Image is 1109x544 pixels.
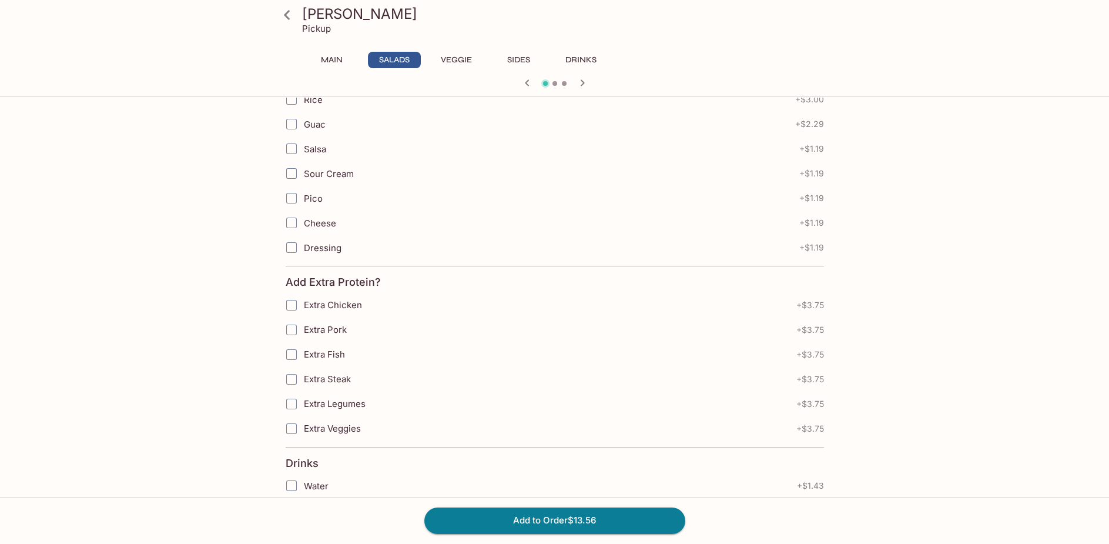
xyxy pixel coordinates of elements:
[368,52,421,68] button: Salads
[286,457,319,470] h4: Drinks
[797,481,824,490] span: + $1.43
[796,424,824,433] span: + $3.75
[304,373,351,385] span: Extra Steak
[799,218,824,228] span: + $1.19
[302,5,827,23] h3: [PERSON_NAME]
[304,242,341,253] span: Dressing
[796,399,824,409] span: + $3.75
[304,324,347,335] span: Extra Pork
[799,169,824,178] span: + $1.19
[799,243,824,252] span: + $1.19
[795,119,824,129] span: + $2.29
[304,143,326,155] span: Salsa
[304,168,354,179] span: Sour Cream
[304,94,323,105] span: Rice
[430,52,483,68] button: Veggie
[304,398,366,409] span: Extra Legumes
[799,144,824,153] span: + $1.19
[304,349,345,360] span: Extra Fish
[304,480,329,492] span: Water
[302,23,331,34] p: Pickup
[286,276,381,289] h4: Add Extra Protein?
[796,375,824,384] span: + $3.75
[799,193,824,203] span: + $1.19
[796,301,824,310] span: + $3.75
[304,193,323,204] span: Pico
[306,52,359,68] button: Main
[796,325,824,335] span: + $3.75
[304,119,326,130] span: Guac
[492,52,545,68] button: Sides
[796,350,824,359] span: + $3.75
[304,299,362,311] span: Extra Chicken
[304,218,336,229] span: Cheese
[304,423,361,434] span: Extra Veggies
[795,95,824,104] span: + $3.00
[424,508,685,533] button: Add to Order$13.56
[555,52,608,68] button: Drinks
